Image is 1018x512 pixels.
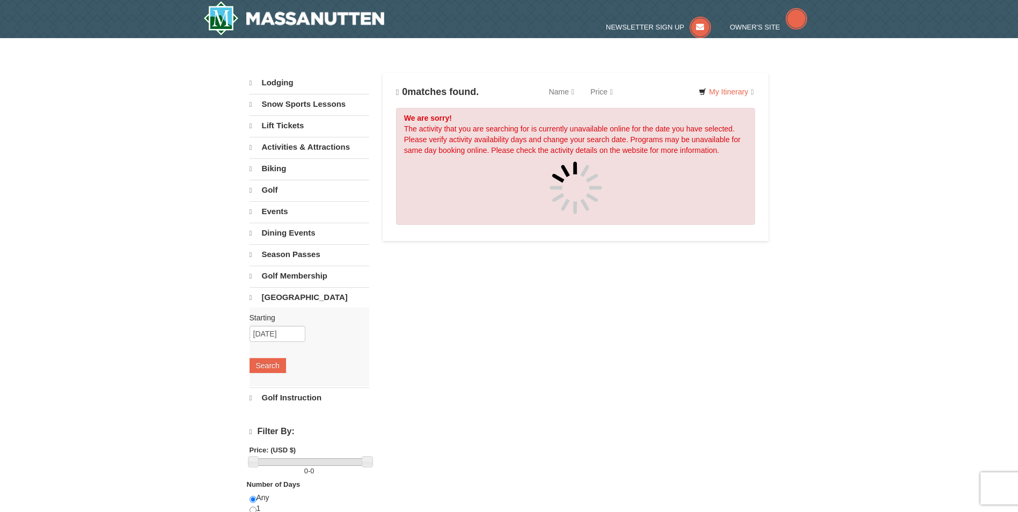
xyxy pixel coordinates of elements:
[402,86,407,97] span: 0
[250,287,369,308] a: [GEOGRAPHIC_DATA]
[250,158,369,179] a: Biking
[250,427,369,437] h4: Filter By:
[310,467,314,475] span: 0
[396,86,479,98] h4: matches found.
[396,108,756,225] div: The activity that you are searching for is currently unavailable online for the date you have sel...
[250,137,369,157] a: Activities & Attractions
[250,223,369,243] a: Dining Events
[250,94,369,114] a: Snow Sports Lessons
[730,23,780,31] span: Owner's Site
[250,387,369,408] a: Golf Instruction
[730,23,807,31] a: Owner's Site
[549,161,603,215] img: spinner.gif
[250,73,369,93] a: Lodging
[606,23,684,31] span: Newsletter Sign Up
[404,114,452,122] strong: We are sorry!
[250,466,369,477] label: -
[692,84,760,100] a: My Itinerary
[250,244,369,265] a: Season Passes
[250,201,369,222] a: Events
[203,1,385,35] a: Massanutten Resort
[304,467,308,475] span: 0
[582,81,621,103] a: Price
[250,266,369,286] a: Golf Membership
[247,480,301,488] strong: Number of Days
[250,358,286,373] button: Search
[541,81,582,103] a: Name
[250,312,361,323] label: Starting
[606,23,711,31] a: Newsletter Sign Up
[250,115,369,136] a: Lift Tickets
[250,180,369,200] a: Golf
[203,1,385,35] img: Massanutten Resort Logo
[250,446,296,454] strong: Price: (USD $)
